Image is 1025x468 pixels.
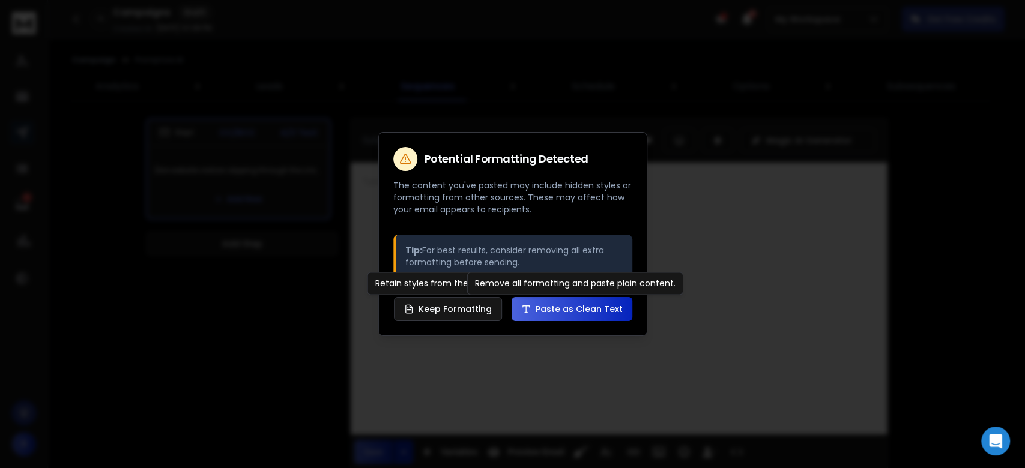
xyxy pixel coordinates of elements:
[393,179,632,215] p: The content you've pasted may include hidden styles or formatting from other sources. These may a...
[367,272,542,295] div: Retain styles from the original source.
[394,297,502,321] button: Keep Formatting
[512,297,632,321] button: Paste as Clean Text
[981,427,1010,455] div: Open Intercom Messenger
[467,272,683,295] div: Remove all formatting and paste plain content.
[425,154,588,164] h2: Potential Formatting Detected
[405,244,422,256] strong: Tip:
[405,244,623,268] p: For best results, consider removing all extra formatting before sending.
